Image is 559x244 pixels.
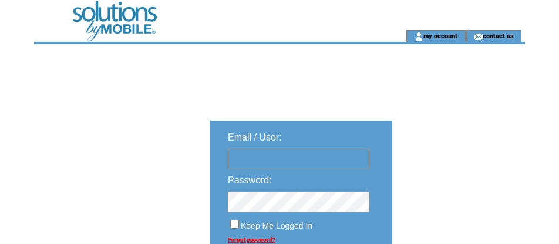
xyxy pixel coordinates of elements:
span: Keep Me Logged In [241,221,312,230]
img: contact_us_icon.gif;jsessionid=E0436CB0BCF7B877DDFE8DEDC2538CC8 [474,32,483,41]
a: Forgot password? [228,236,275,243]
a: my account [423,32,457,39]
span: Password: [228,175,272,185]
img: account_icon.gif;jsessionid=E0436CB0BCF7B877DDFE8DEDC2538CC8 [415,32,423,41]
a: contact us [483,32,514,39]
span: Email / User: [228,132,282,142]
